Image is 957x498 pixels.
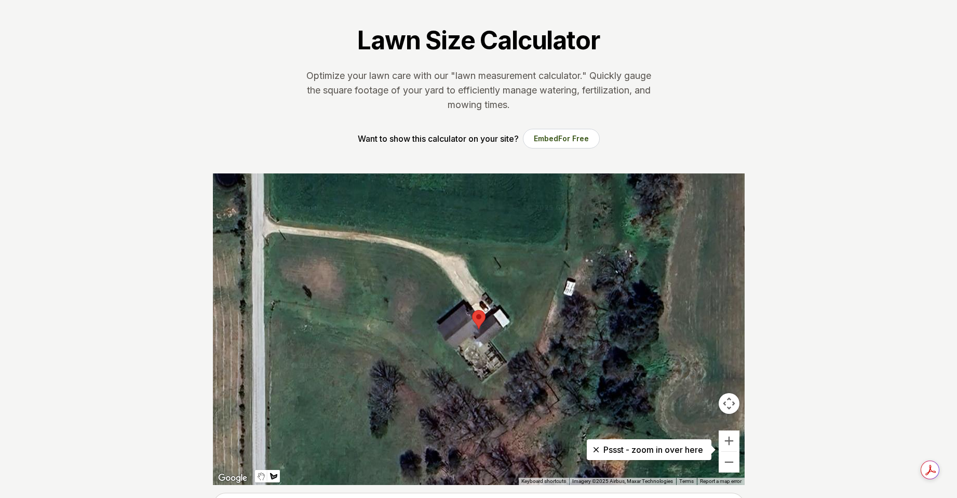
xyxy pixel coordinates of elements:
p: Optimize your lawn care with our "lawn measurement calculator." Quickly gauge the square footage ... [304,69,653,112]
button: Stop drawing [255,470,267,482]
p: Pssst - zoom in over here [595,443,703,456]
button: Zoom in [719,430,739,451]
span: For Free [558,134,589,143]
button: Zoom out [719,452,739,473]
a: Open this area in Google Maps (opens a new window) [215,472,250,485]
button: Draw a shape [267,470,280,482]
span: Imagery ©2025 Airbus, Maxar Technologies [572,478,673,484]
button: Keyboard shortcuts [521,478,566,485]
a: Terms (opens in new tab) [679,478,694,484]
a: Report a map error [700,478,742,484]
p: Want to show this calculator on your site? [358,132,519,145]
button: EmbedFor Free [523,129,600,149]
h1: Lawn Size Calculator [357,25,599,56]
img: Google [215,472,250,485]
button: Map camera controls [719,393,739,414]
